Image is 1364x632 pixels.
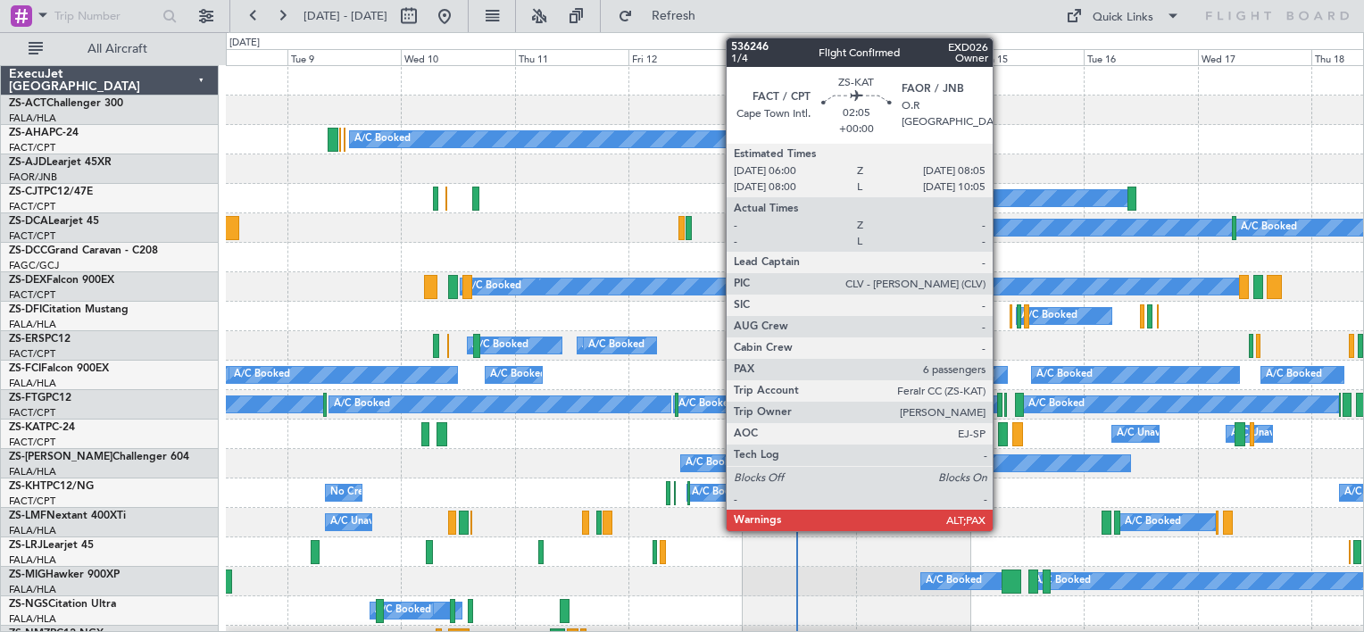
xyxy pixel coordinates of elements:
div: [DATE] [229,36,260,51]
a: FALA/HLA [9,318,56,331]
div: A/C Booked [375,597,431,624]
span: [DATE] - [DATE] [304,8,387,24]
span: ZS-FTG [9,393,46,403]
a: FAGC/GCJ [9,259,59,272]
a: FACT/CPT [9,406,55,420]
div: A/C Unavailable [330,509,404,536]
a: FACT/CPT [9,200,55,213]
a: ZS-AJDLearjet 45XR [9,157,112,168]
div: Sun 14 [856,49,969,65]
a: FALA/HLA [9,465,56,478]
span: ZS-AHA [9,128,49,138]
div: A/C Booked [588,332,645,359]
div: A/C Booked [465,273,521,300]
span: ZS-DCC [9,245,47,256]
div: Wed 10 [401,49,514,65]
a: FACT/CPT [9,495,55,508]
span: ZS-NGS [9,599,48,610]
span: ZS-DCA [9,216,48,227]
div: A/C Unavailable [1117,420,1191,447]
div: A/C Booked [334,391,390,418]
div: Mon 8 [174,49,287,65]
span: ZS-FCI [9,363,41,374]
div: Thu 11 [515,49,628,65]
span: ZS-[PERSON_NAME] [9,452,112,462]
div: Sat 13 [743,49,856,65]
a: ZS-AHAPC-24 [9,128,79,138]
div: Wed 17 [1198,49,1311,65]
div: A/C Booked [926,568,982,595]
div: Tue 9 [287,49,401,65]
a: FALA/HLA [9,583,56,596]
div: Quick Links [1093,9,1153,27]
div: A/C Unavailable [1231,420,1305,447]
a: FALA/HLA [9,377,56,390]
input: Trip Number [54,3,157,29]
span: ZS-MIG [9,570,46,580]
div: A/C Booked [1036,362,1093,388]
span: ZS-CJT [9,187,44,197]
div: A/C Booked [1266,362,1322,388]
a: ZS-DEXFalcon 900EX [9,275,114,286]
a: ZS-DCALearjet 45 [9,216,99,227]
a: FALA/HLA [9,112,56,125]
span: ZS-LMF [9,511,46,521]
span: ZS-ACT [9,98,46,109]
span: ZS-ERS [9,334,45,345]
div: A/C Booked [234,362,290,388]
button: Quick Links [1057,2,1189,30]
span: Refresh [636,10,711,22]
div: A/C Booked [1021,303,1077,329]
a: ZS-ERSPC12 [9,334,71,345]
span: ZS-LRJ [9,540,43,551]
a: ZS-ACTChallenger 300 [9,98,123,109]
div: A/C Booked [1035,568,1091,595]
a: ZS-LMFNextant 400XTi [9,511,126,521]
a: FALA/HLA [9,524,56,537]
div: A/C Booked [686,450,742,477]
div: A/C Booked [1028,391,1085,418]
div: A/C Booked [472,332,528,359]
a: ZS-NGSCitation Ultra [9,599,116,610]
a: FACT/CPT [9,229,55,243]
button: Refresh [610,2,717,30]
a: ZS-DFICitation Mustang [9,304,129,315]
a: ZS-DCCGrand Caravan - C208 [9,245,158,256]
span: ZS-DEX [9,275,46,286]
a: FACT/CPT [9,436,55,449]
span: All Aircraft [46,43,188,55]
a: FACT/CPT [9,288,55,302]
a: ZS-CJTPC12/47E [9,187,93,197]
div: A/C Booked [797,185,853,212]
a: FALA/HLA [9,612,56,626]
a: FACT/CPT [9,347,55,361]
span: ZS-KAT [9,422,46,433]
a: FAOR/JNB [9,170,57,184]
a: ZS-KHTPC12/NG [9,481,94,492]
button: All Aircraft [20,35,194,63]
div: A/C Booked [1241,214,1297,241]
div: A/C Booked [490,362,546,388]
div: A/C Booked [692,479,748,506]
span: ZS-KHT [9,481,46,492]
span: ZS-DFI [9,304,42,315]
a: ZS-FCIFalcon 900EX [9,363,109,374]
a: ZS-MIGHawker 900XP [9,570,120,580]
div: A/C Booked [938,362,994,388]
div: Mon 15 [970,49,1084,65]
div: A/C Booked [1125,509,1181,536]
a: ZS-KATPC-24 [9,422,75,433]
div: A/C Booked [354,126,411,153]
span: ZS-AJD [9,157,46,168]
div: No Crew [330,479,371,506]
a: ZS-[PERSON_NAME]Challenger 604 [9,452,189,462]
div: Tue 16 [1084,49,1197,65]
div: A/C Booked [678,391,735,418]
a: ZS-FTGPC12 [9,393,71,403]
div: Fri 12 [628,49,742,65]
a: ZS-LRJLearjet 45 [9,540,94,551]
div: A/C Booked [920,214,977,241]
a: FALA/HLA [9,553,56,567]
a: FACT/CPT [9,141,55,154]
